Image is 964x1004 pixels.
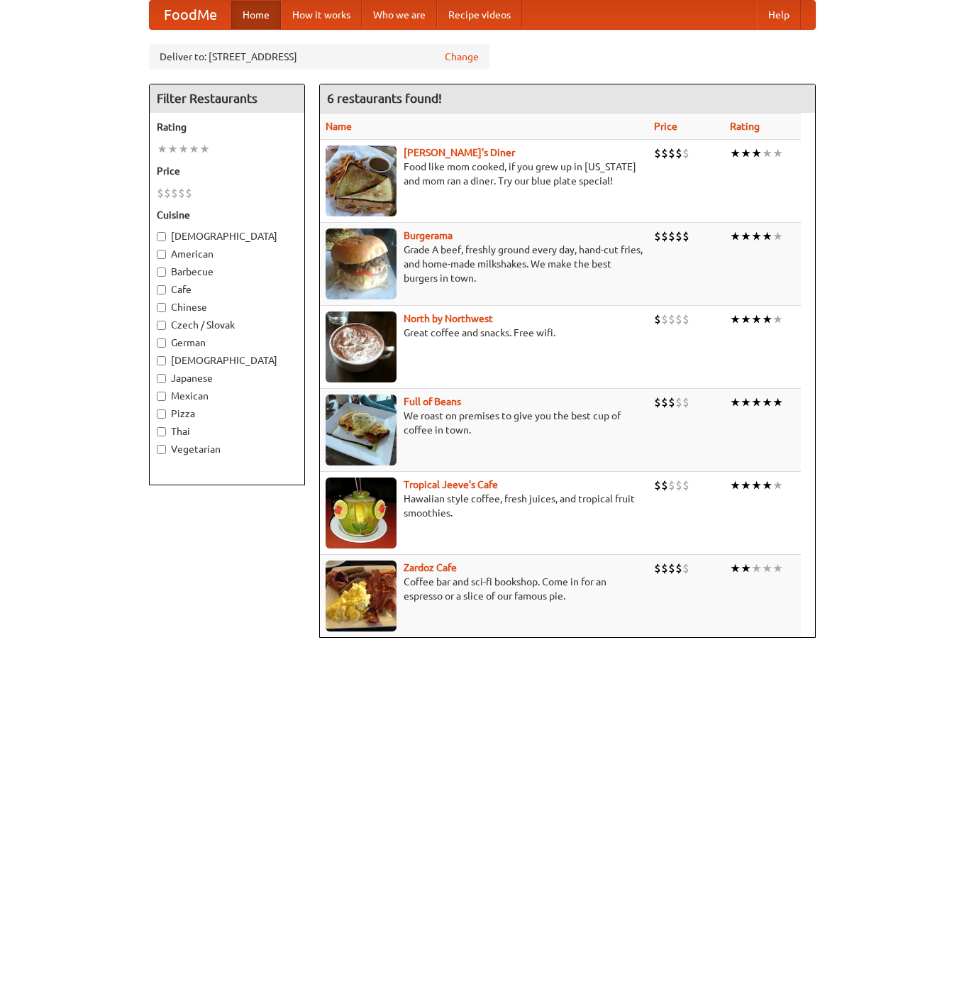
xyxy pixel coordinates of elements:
[404,230,453,241] a: Burgerama
[157,141,167,157] li: ★
[157,445,166,454] input: Vegetarian
[661,311,668,327] li: $
[157,321,166,330] input: Czech / Slovak
[730,395,741,410] li: ★
[185,185,192,201] li: $
[404,479,498,490] b: Tropical Jeeve's Cafe
[654,228,661,244] li: $
[751,311,762,327] li: ★
[362,1,437,29] a: Who we are
[199,141,210,157] li: ★
[326,409,643,437] p: We roast on premises to give you the best cup of coffee in town.
[326,145,397,216] img: sallys.jpg
[157,318,297,332] label: Czech / Slovak
[751,228,762,244] li: ★
[757,1,801,29] a: Help
[682,311,689,327] li: $
[762,395,772,410] li: ★
[171,185,178,201] li: $
[654,145,661,161] li: $
[682,478,689,493] li: $
[326,575,643,603] p: Coffee bar and sci-fi bookshop. Come in for an espresso or a slice of our famous pie.
[157,392,166,401] input: Mexican
[772,145,783,161] li: ★
[661,561,668,576] li: $
[157,374,166,383] input: Japanese
[762,478,772,493] li: ★
[772,395,783,410] li: ★
[167,141,178,157] li: ★
[326,243,643,285] p: Grade A beef, freshly ground every day, hand-cut fries, and home-made milkshakes. We make the bes...
[157,442,297,456] label: Vegetarian
[157,185,164,201] li: $
[157,356,166,365] input: [DEMOGRAPHIC_DATA]
[741,561,751,576] li: ★
[404,396,461,407] b: Full of Beans
[231,1,281,29] a: Home
[668,395,675,410] li: $
[157,265,297,279] label: Barbecue
[730,228,741,244] li: ★
[157,247,297,261] label: American
[654,121,677,132] a: Price
[157,427,166,436] input: Thai
[404,562,457,573] b: Zardoz Cafe
[772,478,783,493] li: ★
[157,285,166,294] input: Cafe
[404,313,493,324] a: North by Northwest
[326,492,643,520] p: Hawaiian style coffee, fresh juices, and tropical fruit smoothies.
[150,1,231,29] a: FoodMe
[157,164,297,178] h5: Price
[751,395,762,410] li: ★
[178,185,185,201] li: $
[675,561,682,576] li: $
[661,395,668,410] li: $
[326,121,352,132] a: Name
[741,478,751,493] li: ★
[157,232,166,241] input: [DEMOGRAPHIC_DATA]
[751,561,762,576] li: ★
[404,147,515,158] a: [PERSON_NAME]'s Diner
[668,311,675,327] li: $
[326,478,397,548] img: jeeves.jpg
[661,145,668,161] li: $
[682,395,689,410] li: $
[654,311,661,327] li: $
[730,311,741,327] li: ★
[751,478,762,493] li: ★
[326,160,643,188] p: Food like mom cooked, if you grew up in [US_STATE] and mom ran a diner. Try our blue plate special!
[668,478,675,493] li: $
[164,185,171,201] li: $
[189,141,199,157] li: ★
[157,208,297,222] h5: Cuisine
[682,228,689,244] li: $
[150,84,304,113] h4: Filter Restaurants
[762,228,772,244] li: ★
[437,1,522,29] a: Recipe videos
[157,338,166,348] input: German
[157,282,297,297] label: Cafe
[741,145,751,161] li: ★
[668,561,675,576] li: $
[157,300,297,314] label: Chinese
[762,145,772,161] li: ★
[762,561,772,576] li: ★
[157,229,297,243] label: [DEMOGRAPHIC_DATA]
[281,1,362,29] a: How it works
[445,50,479,64] a: Change
[682,561,689,576] li: $
[730,561,741,576] li: ★
[654,478,661,493] li: $
[157,371,297,385] label: Japanese
[157,389,297,403] label: Mexican
[157,409,166,419] input: Pizza
[730,121,760,132] a: Rating
[178,141,189,157] li: ★
[157,353,297,368] label: [DEMOGRAPHIC_DATA]
[157,303,166,312] input: Chinese
[326,561,397,631] img: zardoz.jpg
[668,228,675,244] li: $
[741,228,751,244] li: ★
